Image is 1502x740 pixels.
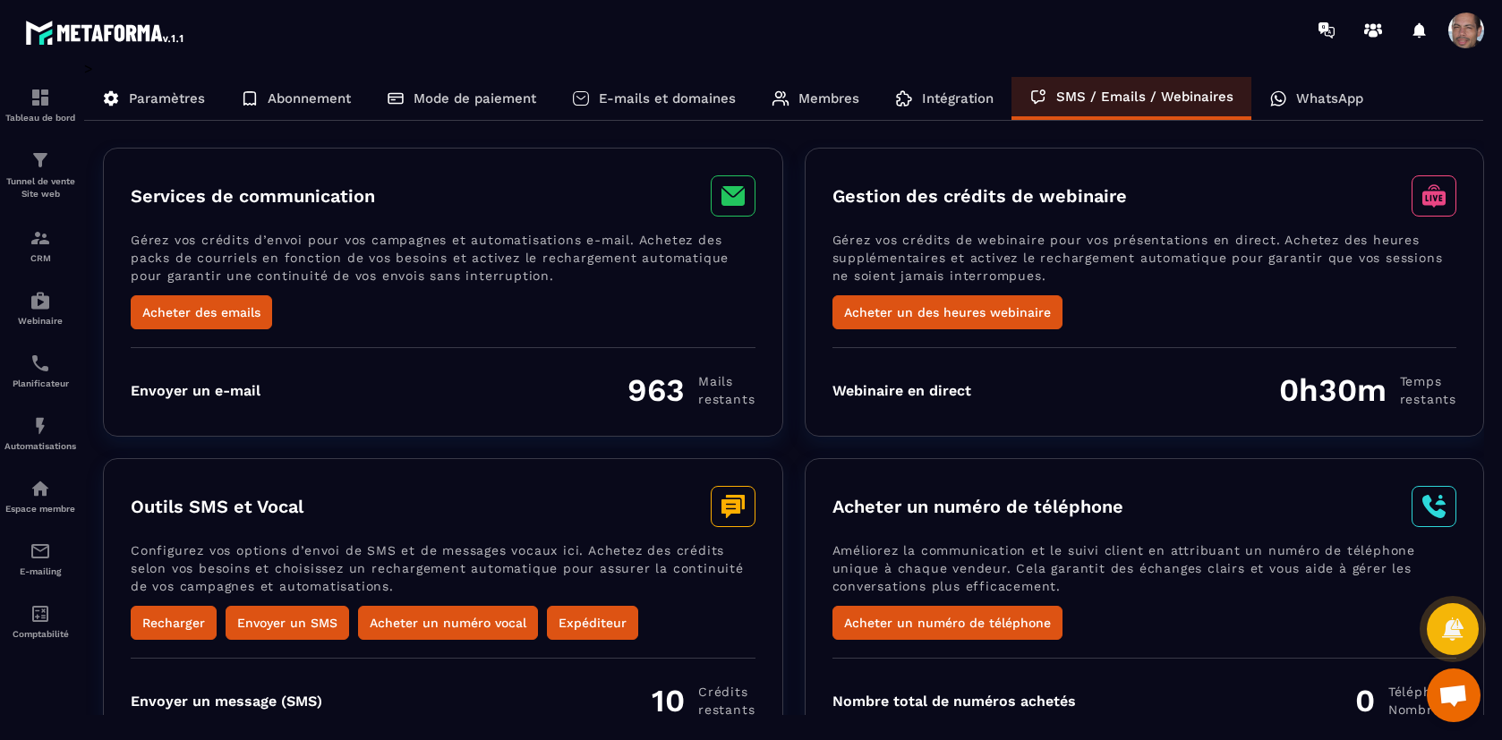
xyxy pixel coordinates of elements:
[832,496,1123,517] h3: Acheter un numéro de téléphone
[4,590,76,652] a: accountantaccountantComptabilité
[30,540,51,562] img: email
[698,390,755,408] span: restants
[1427,668,1481,722] div: Ouvrir le chat
[4,253,76,263] p: CRM
[30,227,51,249] img: formation
[358,606,538,640] button: Acheter un numéro vocal
[4,566,76,576] p: E-mailing
[832,231,1457,295] p: Gérez vos crédits de webinaire pour vos présentations en direct. Achetez des heures supplémentair...
[1279,371,1456,409] div: 0h30m
[1355,682,1456,719] div: 0
[4,527,76,590] a: emailemailE-mailing
[698,372,755,390] span: Mails
[798,90,859,106] p: Membres
[627,371,755,409] div: 963
[832,185,1127,207] h3: Gestion des crédits de webinaire
[131,496,303,517] h3: Outils SMS et Vocal
[1400,390,1456,408] span: restants
[1296,90,1363,106] p: WhatsApp
[599,90,736,106] p: E-mails et domaines
[4,316,76,326] p: Webinaire
[698,701,755,719] span: restants
[30,290,51,311] img: automations
[832,693,1076,710] div: Nombre total de numéros achetés
[30,603,51,625] img: accountant
[129,90,205,106] p: Paramètres
[131,541,755,606] p: Configurez vos options d’envoi de SMS et de messages vocaux ici. Achetez des crédits selon vos be...
[832,382,971,399] div: Webinaire en direct
[547,606,638,640] button: Expéditeur
[4,214,76,276] a: formationformationCRM
[1400,372,1456,390] span: Temps
[30,353,51,374] img: scheduler
[131,295,272,329] button: Acheter des emails
[922,90,994,106] p: Intégration
[4,379,76,388] p: Planificateur
[4,113,76,123] p: Tableau de bord
[698,683,755,701] span: Crédits
[1388,701,1456,719] span: Nombre
[4,339,76,402] a: schedulerschedulerPlanificateur
[131,693,322,710] div: Envoyer un message (SMS)
[4,276,76,339] a: automationsautomationsWebinaire
[30,415,51,437] img: automations
[414,90,536,106] p: Mode de paiement
[226,606,349,640] button: Envoyer un SMS
[4,441,76,451] p: Automatisations
[131,231,755,295] p: Gérez vos crédits d’envoi pour vos campagnes et automatisations e-mail. Achetez des packs de cour...
[4,504,76,514] p: Espace membre
[131,606,217,640] button: Recharger
[652,682,755,719] div: 10
[1388,683,1456,701] span: Téléphone
[131,382,260,399] div: Envoyer un e-mail
[832,295,1062,329] button: Acheter un des heures webinaire
[4,402,76,464] a: automationsautomationsAutomatisations
[268,90,351,106] p: Abonnement
[25,16,186,48] img: logo
[30,478,51,499] img: automations
[4,464,76,527] a: automationsautomationsEspace membre
[832,606,1062,640] button: Acheter un numéro de téléphone
[1056,89,1233,105] p: SMS / Emails / Webinaires
[4,629,76,639] p: Comptabilité
[832,541,1457,606] p: Améliorez la communication et le suivi client en attribuant un numéro de téléphone unique à chaqu...
[4,73,76,136] a: formationformationTableau de bord
[4,136,76,214] a: formationformationTunnel de vente Site web
[30,87,51,108] img: formation
[30,149,51,171] img: formation
[4,175,76,200] p: Tunnel de vente Site web
[131,185,375,207] h3: Services de communication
